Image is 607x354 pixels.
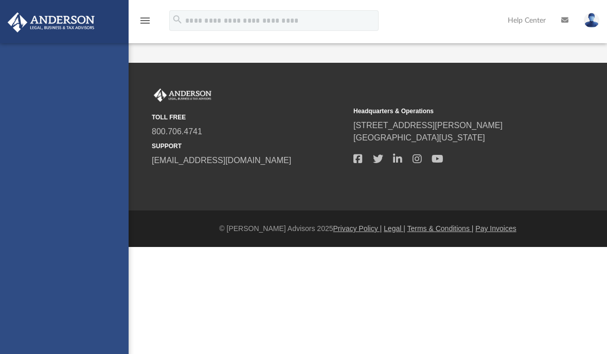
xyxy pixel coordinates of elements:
a: menu [139,20,151,27]
small: Headquarters & Operations [353,107,548,116]
small: SUPPORT [152,141,346,151]
img: User Pic [584,13,599,28]
a: [GEOGRAPHIC_DATA][US_STATE] [353,133,485,142]
a: [STREET_ADDRESS][PERSON_NAME] [353,121,503,130]
a: Privacy Policy | [333,224,382,233]
a: Terms & Conditions | [407,224,474,233]
img: Anderson Advisors Platinum Portal [152,88,213,102]
img: Anderson Advisors Platinum Portal [5,12,98,32]
a: 800.706.4741 [152,127,202,136]
a: [EMAIL_ADDRESS][DOMAIN_NAME] [152,156,291,165]
a: Pay Invoices [475,224,516,233]
small: TOLL FREE [152,113,346,122]
a: Legal | [384,224,405,233]
i: search [172,14,183,25]
i: menu [139,14,151,27]
div: © [PERSON_NAME] Advisors 2025 [129,223,607,234]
